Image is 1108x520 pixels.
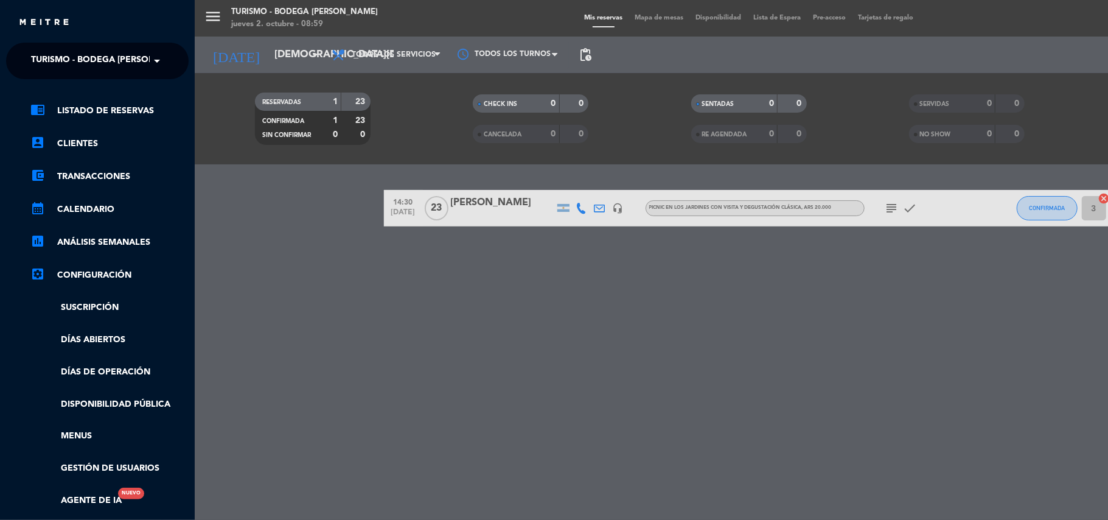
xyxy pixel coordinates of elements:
i: calendar_month [30,201,45,216]
a: Menus [30,429,189,443]
a: Disponibilidad pública [30,398,189,412]
span: Turismo - Bodega [PERSON_NAME] [31,48,188,74]
div: Nuevo [118,488,144,499]
a: Días abiertos [30,333,189,347]
a: chrome_reader_modeListado de Reservas [30,104,189,118]
i: account_balance_wallet [30,168,45,183]
a: Días de Operación [30,365,189,379]
img: MEITRE [18,18,70,27]
i: settings_applications [30,267,45,281]
a: account_boxClientes [30,136,189,151]
a: Configuración [30,268,189,283]
a: Agente de IANuevo [30,494,122,508]
i: assessment [30,234,45,248]
a: calendar_monthCalendario [30,202,189,217]
a: account_balance_walletTransacciones [30,169,189,184]
i: chrome_reader_mode [30,102,45,117]
i: account_box [30,135,45,150]
a: assessmentANÁLISIS SEMANALES [30,235,189,250]
a: Gestión de usuarios [30,462,189,476]
a: Suscripción [30,301,189,315]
